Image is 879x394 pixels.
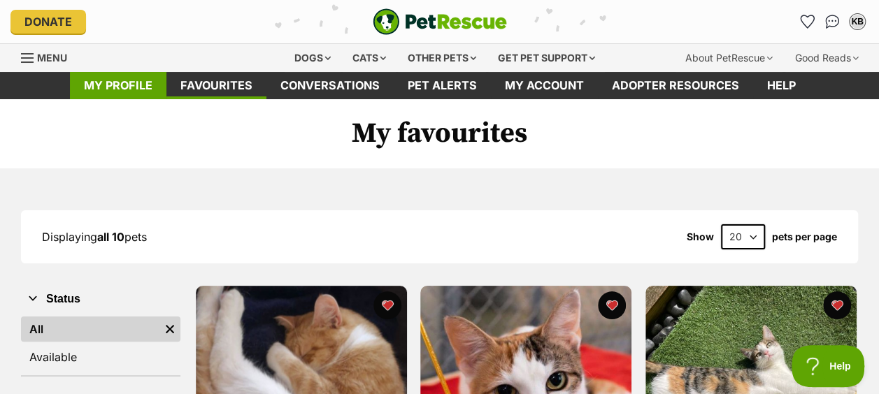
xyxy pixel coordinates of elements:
a: Help [753,72,810,99]
a: conversations [266,72,394,99]
button: favourite [599,291,627,319]
div: Dogs [285,44,341,72]
div: Good Reads [785,44,869,72]
div: Status [21,314,180,375]
a: Donate [10,10,86,34]
a: Pet alerts [394,72,491,99]
a: Menu [21,44,77,69]
label: pets per page [772,231,837,242]
div: Other pets [398,44,486,72]
div: Get pet support [488,44,605,72]
div: Cats [343,44,396,72]
iframe: Help Scout Beacon - Open [792,345,865,387]
span: Menu [37,52,67,64]
span: Show [687,231,714,242]
div: About PetRescue [676,44,782,72]
button: favourite [823,291,851,319]
img: logo-e224e6f780fb5917bec1dbf3a21bbac754714ae5b6737aabdf751b685950b380.svg [373,8,507,35]
button: favourite [373,291,401,319]
strong: all 10 [97,230,124,244]
a: Favourites [796,10,818,33]
a: Adopter resources [598,72,753,99]
span: Displaying pets [42,230,147,244]
img: chat-41dd97257d64d25036548639549fe6c8038ab92f7586957e7f3b1b290dea8141.svg [825,15,840,29]
div: KB [850,15,864,29]
ul: Account quick links [796,10,869,33]
a: PetRescue [373,8,507,35]
a: My profile [70,72,166,99]
button: Status [21,290,180,308]
button: My account [846,10,869,33]
a: All [21,316,159,342]
a: Conversations [821,10,843,33]
a: Favourites [166,72,266,99]
a: Remove filter [159,316,180,342]
a: My account [491,72,598,99]
a: Available [21,344,180,370]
